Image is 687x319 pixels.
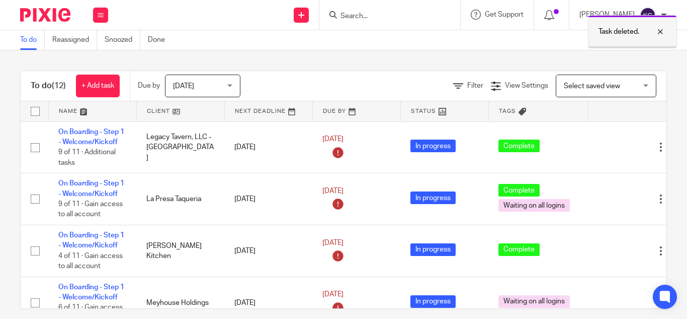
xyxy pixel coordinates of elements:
[564,83,620,90] span: Select saved view
[136,173,224,225] td: La Presa Taqueria
[52,82,66,90] span: (12)
[410,243,456,256] span: In progress
[58,149,116,166] span: 9 of 11 · Additional tasks
[505,82,548,89] span: View Settings
[76,75,120,97] a: + Add task
[224,173,312,225] td: [DATE]
[136,225,224,277] td: [PERSON_NAME] Kitchen
[498,184,540,197] span: Complete
[58,232,124,249] a: On Boarding - Step 1 - Welcome/Kickoff
[410,192,456,204] span: In progress
[138,81,160,91] p: Due by
[498,295,570,308] span: Waiting on all logins
[640,7,656,23] img: svg%3E
[20,8,70,22] img: Pixie
[20,30,45,50] a: To do
[173,83,194,90] span: [DATE]
[52,30,97,50] a: Reassigned
[498,199,570,212] span: Waiting on all logins
[58,129,124,146] a: On Boarding - Step 1 - Welcome/Kickoff
[322,291,343,298] span: [DATE]
[498,140,540,152] span: Complete
[58,201,123,218] span: 9 of 11 · Gain access to all account
[31,81,66,91] h1: To do
[136,121,224,173] td: Legacy Tavern, LLC - [GEOGRAPHIC_DATA]
[322,136,343,143] span: [DATE]
[598,27,639,37] p: Task deleted.
[499,108,516,114] span: Tags
[467,82,483,89] span: Filter
[105,30,140,50] a: Snoozed
[58,252,123,270] span: 4 of 11 · Gain access to all account
[498,243,540,256] span: Complete
[224,225,312,277] td: [DATE]
[58,284,124,301] a: On Boarding - Step 1 - Welcome/Kickoff
[322,187,343,195] span: [DATE]
[224,121,312,173] td: [DATE]
[58,180,124,197] a: On Boarding - Step 1 - Welcome/Kickoff
[148,30,173,50] a: Done
[410,295,456,308] span: In progress
[410,140,456,152] span: In progress
[339,12,430,21] input: Search
[322,239,343,246] span: [DATE]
